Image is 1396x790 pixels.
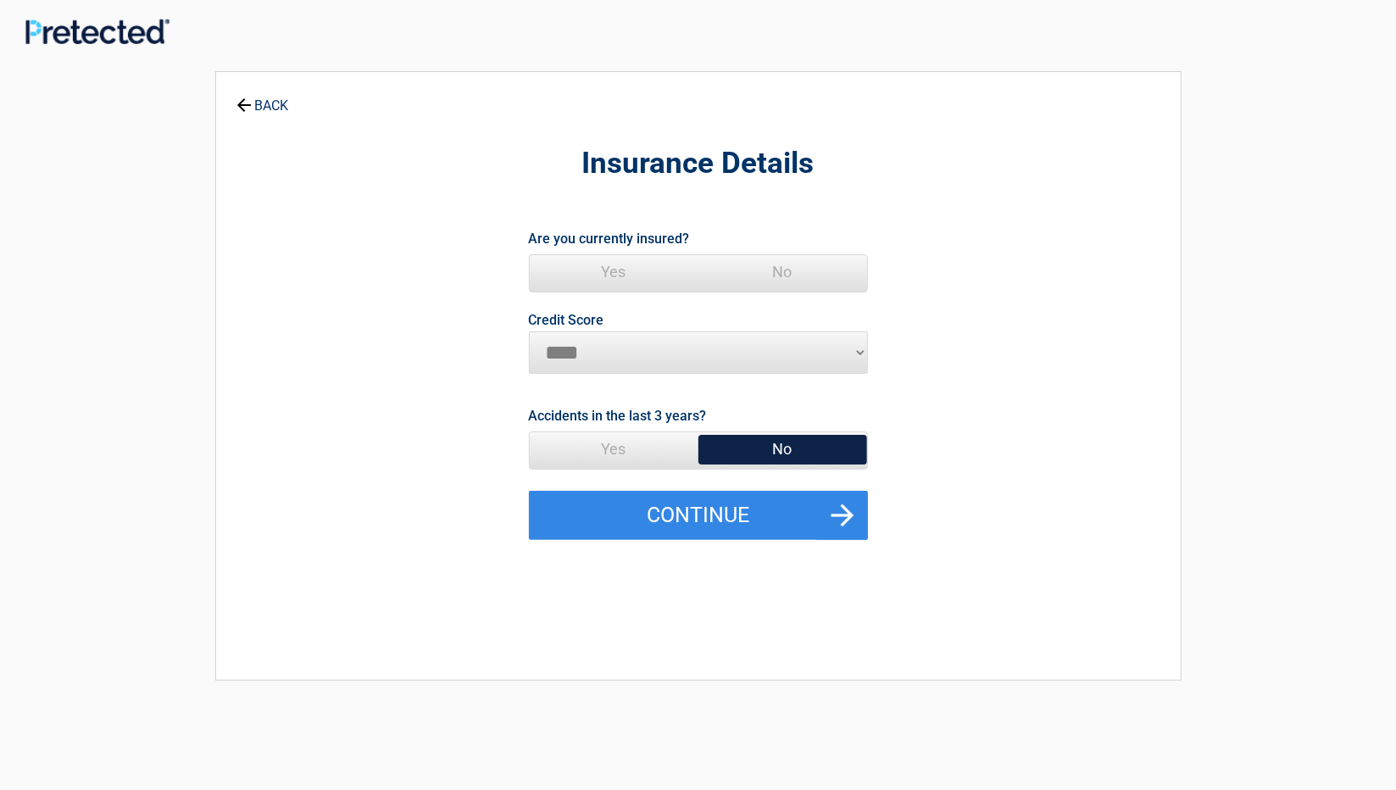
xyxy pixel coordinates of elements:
[698,432,867,466] span: No
[25,19,170,45] img: Main Logo
[529,314,604,327] label: Credit Score
[530,432,698,466] span: Yes
[698,255,867,289] span: No
[309,144,1087,184] h2: Insurance Details
[529,227,690,250] label: Are you currently insured?
[530,255,698,289] span: Yes
[529,404,707,427] label: Accidents in the last 3 years?
[529,491,868,540] button: Continue
[233,83,292,113] a: BACK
